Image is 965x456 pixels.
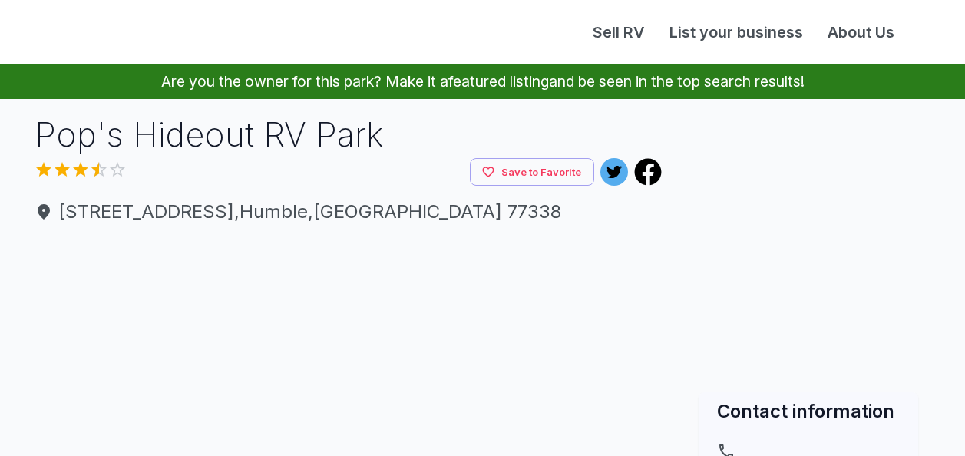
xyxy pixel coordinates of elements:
[815,21,907,44] a: About Us
[18,64,947,99] p: Are you the owner for this park? Make it a and be seen in the top search results!
[35,198,663,226] a: [STREET_ADDRESS],Humble,[GEOGRAPHIC_DATA] 77338
[35,198,663,226] span: [STREET_ADDRESS] , Humble , [GEOGRAPHIC_DATA] 77338
[680,124,937,380] img: Map for Pop's Hideout RV Park
[580,21,657,44] a: Sell RV
[657,21,815,44] a: List your business
[717,398,900,424] h2: Contact information
[448,72,549,91] a: featured listing
[470,158,594,187] button: Save to Favorite
[350,238,504,392] img: yH5BAEAAAAALAAAAAABAAEAAAIBRAA7
[508,238,663,392] img: yH5BAEAAAAALAAAAAABAAEAAAIBRAA7
[35,111,663,158] h1: Pop's Hideout RV Park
